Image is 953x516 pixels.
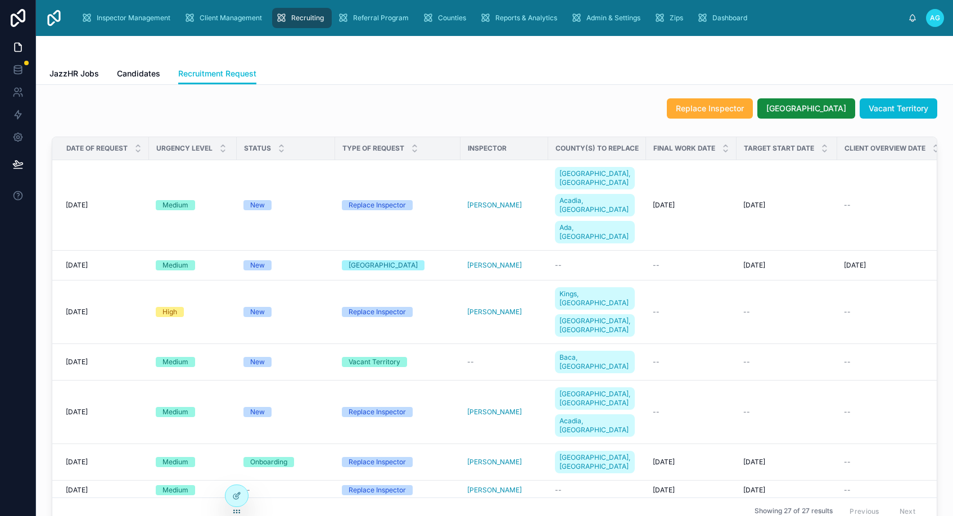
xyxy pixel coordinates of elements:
div: Medium [162,457,188,467]
span: [DATE] [743,486,765,495]
a: New [243,307,328,317]
a: -- [844,486,940,495]
a: [DATE] [66,357,142,366]
div: Vacant Territory [349,357,400,367]
a: Kings, [GEOGRAPHIC_DATA][GEOGRAPHIC_DATA], [GEOGRAPHIC_DATA] [555,285,639,339]
span: -- [743,357,750,366]
span: Client Management [200,13,262,22]
span: -- [653,357,660,366]
a: JazzHR Jobs [49,64,99,86]
div: scrollable content [72,6,908,30]
a: [PERSON_NAME] [467,201,541,210]
span: JazzHR Jobs [49,68,99,79]
a: [GEOGRAPHIC_DATA], [GEOGRAPHIC_DATA]Acadia, [GEOGRAPHIC_DATA]Ada, [GEOGRAPHIC_DATA] [555,165,639,246]
a: [PERSON_NAME] [467,458,541,467]
a: [DATE] [66,261,142,270]
span: [DATE] [653,486,675,495]
span: County(s) To Replace [555,144,639,153]
span: [DATE] [743,201,765,210]
span: [DATE] [66,357,88,366]
a: Replace Inspector [342,407,454,417]
a: [PERSON_NAME] [467,201,522,210]
span: Baca, [GEOGRAPHIC_DATA] [559,353,630,371]
span: Inspector [468,144,507,153]
a: -- [653,261,730,270]
span: [GEOGRAPHIC_DATA] [766,103,846,114]
span: -- [844,486,851,495]
a: [DATE] [66,408,142,417]
span: Recruiting [291,13,324,22]
span: [PERSON_NAME] [467,486,522,495]
span: -- [844,307,851,316]
span: Candidates [117,68,160,79]
span: [GEOGRAPHIC_DATA], [GEOGRAPHIC_DATA] [559,390,630,408]
a: Acadia, [GEOGRAPHIC_DATA] [555,414,635,437]
span: Type of Request [342,144,404,153]
span: -- [555,486,562,495]
span: Replace Inspector [676,103,744,114]
a: -- [653,357,730,366]
button: [GEOGRAPHIC_DATA] [757,98,855,119]
span: Status [244,144,271,153]
span: -- [653,307,660,316]
span: [DATE] [653,201,675,210]
a: Medium [156,357,230,367]
a: Medium [156,407,230,417]
span: Admin & Settings [586,13,640,22]
a: -- [743,307,830,316]
span: Recruitment Request [178,68,256,79]
a: [DATE] [653,458,730,467]
div: Medium [162,357,188,367]
span: -- [467,357,474,366]
span: [GEOGRAPHIC_DATA], [GEOGRAPHIC_DATA] [559,453,630,471]
div: Onboarding [250,457,287,467]
div: Medium [162,485,188,495]
a: -- [653,307,730,316]
a: Medium [156,457,230,467]
a: Recruitment Request [178,64,256,85]
span: [DATE] [844,261,866,270]
span: [DATE] [743,458,765,467]
span: Zips [670,13,683,22]
span: Inspector Management [97,13,170,22]
span: Client Overview Date [844,144,925,153]
button: Replace Inspector [667,98,753,119]
a: [DATE] [743,458,830,467]
a: Medium [156,485,230,495]
a: Referral Program [334,8,417,28]
span: [DATE] [66,408,88,417]
div: New [250,260,265,270]
a: [DATE] [66,201,142,210]
a: Admin & Settings [567,8,648,28]
span: [DATE] [66,201,88,210]
span: Vacant Territory [869,103,928,114]
span: [DATE] [743,261,765,270]
a: -- [467,357,541,366]
a: Acadia, [GEOGRAPHIC_DATA] [555,194,635,216]
span: -- [844,357,851,366]
span: Acadia, [GEOGRAPHIC_DATA] [559,196,630,214]
a: Candidates [117,64,160,86]
a: Replace Inspector [342,200,454,210]
div: New [250,407,265,417]
a: Replace Inspector [342,457,454,467]
a: Vacant Territory [342,357,454,367]
div: Replace Inspector [349,457,406,467]
span: Counties [438,13,466,22]
span: Referral Program [353,13,409,22]
a: -- [844,357,940,366]
span: Showing 27 of 27 results [755,506,833,515]
a: New [243,200,328,210]
a: [PERSON_NAME] [467,307,522,316]
div: High [162,307,177,317]
a: -- [844,408,940,417]
span: Dashboard [712,13,747,22]
span: AG [930,13,940,22]
span: Kings, [GEOGRAPHIC_DATA] [559,289,630,307]
a: [DATE] [743,261,830,270]
a: [DATE] [743,201,830,210]
div: New [250,357,265,367]
span: [DATE] [66,261,88,270]
a: Kings, [GEOGRAPHIC_DATA] [555,287,635,310]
